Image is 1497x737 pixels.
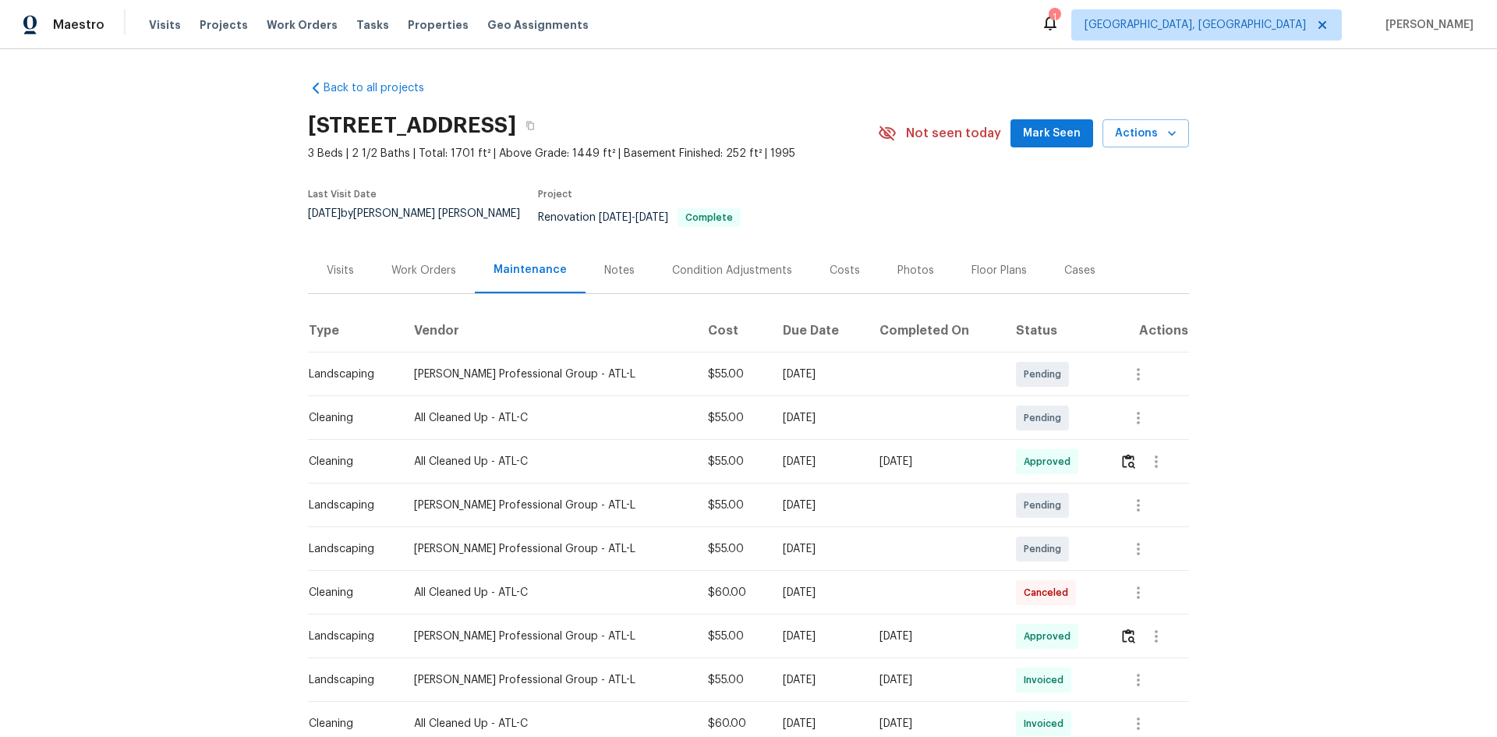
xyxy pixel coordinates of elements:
[1120,443,1138,480] button: Review Icon
[414,716,682,732] div: All Cleaned Up - ATL-C
[635,212,668,223] span: [DATE]
[309,716,389,732] div: Cleaning
[494,262,567,278] div: Maintenance
[879,672,991,688] div: [DATE]
[414,367,682,382] div: [PERSON_NAME] Professional Group - ATL-L
[1102,119,1189,148] button: Actions
[308,208,341,219] span: [DATE]
[879,629,991,644] div: [DATE]
[1122,454,1135,469] img: Review Icon
[1115,124,1177,144] span: Actions
[783,498,855,513] div: [DATE]
[516,112,544,140] button: Copy Address
[783,541,855,557] div: [DATE]
[309,410,389,426] div: Cleaning
[1024,541,1067,557] span: Pending
[783,367,855,382] div: [DATE]
[708,541,758,557] div: $55.00
[708,498,758,513] div: $55.00
[783,672,855,688] div: [DATE]
[309,672,389,688] div: Landscaping
[1024,629,1077,644] span: Approved
[695,309,770,353] th: Cost
[1379,17,1474,33] span: [PERSON_NAME]
[971,263,1027,278] div: Floor Plans
[783,410,855,426] div: [DATE]
[867,309,1003,353] th: Completed On
[1024,498,1067,513] span: Pending
[1122,629,1135,643] img: Review Icon
[783,629,855,644] div: [DATE]
[1107,309,1189,353] th: Actions
[599,212,632,223] span: [DATE]
[672,263,792,278] div: Condition Adjustments
[879,454,991,469] div: [DATE]
[770,309,867,353] th: Due Date
[1024,585,1074,601] span: Canceled
[1024,410,1067,426] span: Pending
[308,80,458,96] a: Back to all projects
[1024,367,1067,382] span: Pending
[414,629,682,644] div: [PERSON_NAME] Professional Group - ATL-L
[708,367,758,382] div: $55.00
[414,410,682,426] div: All Cleaned Up - ATL-C
[879,716,991,732] div: [DATE]
[604,263,635,278] div: Notes
[1003,309,1107,353] th: Status
[1010,119,1093,148] button: Mark Seen
[391,263,456,278] div: Work Orders
[408,17,469,33] span: Properties
[783,585,855,601] div: [DATE]
[783,716,855,732] div: [DATE]
[599,212,668,223] span: -
[414,498,682,513] div: [PERSON_NAME] Professional Group - ATL-L
[906,126,1001,141] span: Not seen today
[487,17,589,33] span: Geo Assignments
[783,454,855,469] div: [DATE]
[327,263,354,278] div: Visits
[267,17,338,33] span: Work Orders
[414,541,682,557] div: [PERSON_NAME] Professional Group - ATL-L
[708,716,758,732] div: $60.00
[309,454,389,469] div: Cleaning
[708,410,758,426] div: $55.00
[414,672,682,688] div: [PERSON_NAME] Professional Group - ATL-L
[708,672,758,688] div: $55.00
[309,367,389,382] div: Landscaping
[309,629,389,644] div: Landscaping
[414,454,682,469] div: All Cleaned Up - ATL-C
[309,498,389,513] div: Landscaping
[708,585,758,601] div: $60.00
[308,208,538,238] div: by [PERSON_NAME] [PERSON_NAME]
[708,454,758,469] div: $55.00
[309,585,389,601] div: Cleaning
[1085,17,1306,33] span: [GEOGRAPHIC_DATA], [GEOGRAPHIC_DATA]
[308,118,516,133] h2: [STREET_ADDRESS]
[308,146,878,161] span: 3 Beds | 2 1/2 Baths | Total: 1701 ft² | Above Grade: 1449 ft² | Basement Finished: 252 ft² | 1995
[200,17,248,33] span: Projects
[356,19,389,30] span: Tasks
[538,190,572,199] span: Project
[308,190,377,199] span: Last Visit Date
[1064,263,1095,278] div: Cases
[149,17,181,33] span: Visits
[1049,9,1060,25] div: 1
[1120,618,1138,655] button: Review Icon
[308,309,402,353] th: Type
[309,541,389,557] div: Landscaping
[538,212,741,223] span: Renovation
[402,309,695,353] th: Vendor
[1024,716,1070,732] span: Invoiced
[1024,454,1077,469] span: Approved
[1023,124,1081,144] span: Mark Seen
[679,213,739,222] span: Complete
[897,263,934,278] div: Photos
[830,263,860,278] div: Costs
[414,585,682,601] div: All Cleaned Up - ATL-C
[708,629,758,644] div: $55.00
[1024,672,1070,688] span: Invoiced
[53,17,104,33] span: Maestro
